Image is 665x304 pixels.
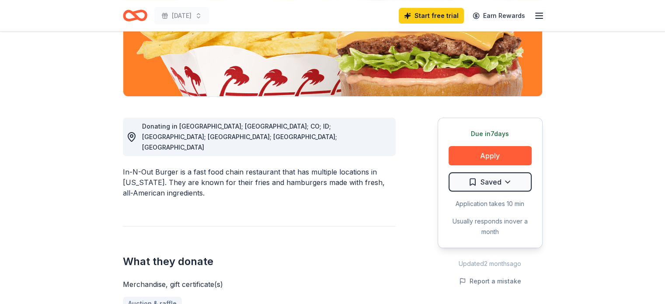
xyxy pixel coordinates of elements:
[480,176,501,188] span: Saved
[459,276,521,287] button: Report a mistake
[154,7,209,24] button: [DATE]
[399,8,464,24] a: Start free trial
[449,172,532,192] button: Saved
[449,129,532,139] div: Due in 7 days
[467,8,530,24] a: Earn Rewards
[449,146,532,165] button: Apply
[123,167,396,198] div: In-N-Out Burger is a fast food chain restaurant that has multiple locations in [US_STATE]. They a...
[123,5,147,26] a: Home
[449,199,532,209] div: Application takes 10 min
[438,259,543,269] div: Updated 2 months ago
[172,10,191,21] span: [DATE]
[123,255,396,269] h2: What they donate
[123,279,396,290] div: Merchandise, gift certificate(s)
[142,122,337,151] span: Donating in [GEOGRAPHIC_DATA]; [GEOGRAPHIC_DATA]; CO; ID; [GEOGRAPHIC_DATA]; [GEOGRAPHIC_DATA]; [...
[449,216,532,237] div: Usually responds in over a month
